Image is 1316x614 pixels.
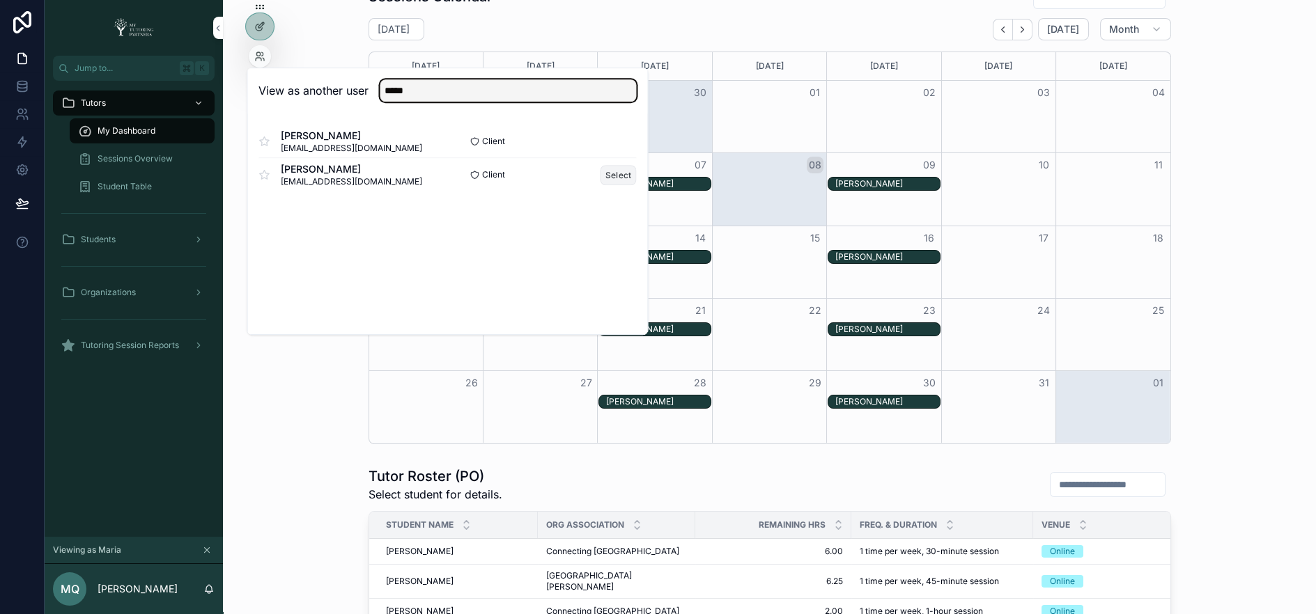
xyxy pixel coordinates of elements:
[1050,575,1075,588] div: Online
[1035,302,1052,319] button: 24
[807,157,823,173] button: 08
[81,97,106,109] span: Tutors
[546,546,687,557] a: Connecting [GEOGRAPHIC_DATA]
[386,546,454,557] span: [PERSON_NAME]
[53,333,215,358] a: Tutoring Session Reports
[578,375,594,391] button: 27
[369,486,502,503] span: Select student for details.
[807,375,823,391] button: 29
[196,63,208,74] span: K
[81,340,179,351] span: Tutoring Session Reports
[606,178,711,190] div: John Chavez
[835,396,940,407] div: [PERSON_NAME]
[386,519,454,530] span: Student Name
[921,302,938,319] button: 23
[921,375,938,391] button: 30
[692,230,709,246] button: 14
[835,251,940,262] div: [PERSON_NAME]
[692,84,709,101] button: 30
[860,546,1025,557] a: 1 time per week, 30-minute session
[921,84,938,101] button: 02
[1035,84,1052,101] button: 03
[860,546,999,557] span: 1 time per week, 30-minute session
[1042,575,1183,588] a: Online
[860,576,1025,587] a: 1 time per week, 45-minute session
[1149,157,1166,173] button: 11
[807,230,823,246] button: 15
[109,17,158,39] img: App logo
[53,544,121,556] span: Viewing as Maria
[281,143,422,154] span: [EMAIL_ADDRESS][DOMAIN_NAME]
[1035,230,1052,246] button: 17
[1035,157,1052,173] button: 10
[601,165,637,185] button: Select
[1100,18,1171,40] button: Month
[53,227,215,252] a: Students
[482,169,505,180] span: Client
[546,570,687,592] a: [GEOGRAPHIC_DATA][PERSON_NAME]
[921,157,938,173] button: 09
[386,576,454,587] span: [PERSON_NAME]
[715,52,824,80] div: [DATE]
[463,375,480,391] button: 26
[835,324,940,335] div: [PERSON_NAME]
[704,546,843,557] a: 6.00
[835,323,940,336] div: John Chavez
[53,280,215,305] a: Organizations
[75,63,174,74] span: Jump to...
[1047,23,1080,36] span: [DATE]
[378,22,410,36] h2: [DATE]
[546,519,624,530] span: Org Association
[386,546,529,557] a: [PERSON_NAME]
[1038,18,1089,40] button: [DATE]
[98,125,155,136] span: My Dashboard
[759,519,826,530] span: Remaining Hrs
[1109,23,1140,36] span: Month
[835,395,940,408] div: John Chavez
[835,251,940,263] div: John Chavez
[1058,52,1168,80] div: [DATE]
[1035,375,1052,391] button: 31
[61,581,79,597] span: MQ
[369,52,1171,444] div: Month View
[600,52,709,80] div: [DATE]
[704,576,843,587] a: 6.25
[281,162,422,176] span: [PERSON_NAME]
[606,251,711,263] div: John Chavez
[860,519,937,530] span: Freq. & Duration
[835,178,940,190] div: John Chavez
[482,136,505,147] span: Client
[606,251,711,262] div: [PERSON_NAME]
[486,52,595,80] div: [DATE]
[81,287,136,298] span: Organizations
[1149,84,1166,101] button: 04
[369,466,502,486] h1: Tutor Roster (PO)
[692,302,709,319] button: 21
[1042,519,1070,530] span: Venue
[606,396,711,407] div: [PERSON_NAME]
[546,546,679,557] span: Connecting [GEOGRAPHIC_DATA]
[921,230,938,246] button: 16
[835,178,940,189] div: [PERSON_NAME]
[53,56,215,81] button: Jump to...K
[807,302,823,319] button: 22
[45,81,223,376] div: scrollable content
[1149,230,1166,246] button: 18
[829,52,938,80] div: [DATE]
[53,90,215,116] a: Tutors
[692,157,709,173] button: 07
[281,129,422,143] span: [PERSON_NAME]
[81,234,116,245] span: Students
[371,52,481,80] div: [DATE]
[386,576,529,587] a: [PERSON_NAME]
[1149,375,1166,391] button: 01
[70,174,215,199] a: Student Table
[606,324,711,335] div: [PERSON_NAME]
[860,576,999,587] span: 1 time per week, 45-minute session
[1149,302,1166,319] button: 25
[606,178,711,189] div: [PERSON_NAME]
[692,375,709,391] button: 28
